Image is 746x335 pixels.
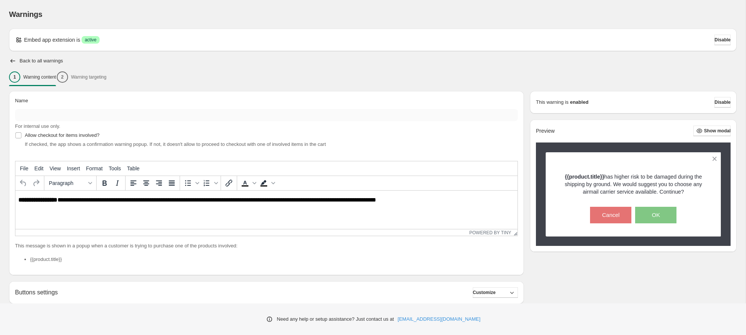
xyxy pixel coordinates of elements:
[35,165,44,171] span: Edit
[20,58,63,64] h2: Back to all warnings
[20,165,29,171] span: File
[15,123,60,129] span: For internal use only.
[86,165,103,171] span: Format
[15,242,518,250] p: This message is shown in a popup when a customer is trying to purchase one of the products involved:
[109,165,121,171] span: Tools
[85,37,96,43] span: active
[714,35,731,45] button: Disable
[714,99,731,105] span: Disable
[24,36,80,44] p: Embed app extension is
[25,132,100,138] span: Allow checkout for items involved?
[473,290,496,296] span: Customize
[23,74,56,80] p: Warning content
[30,256,518,263] li: {{product.title}}
[49,180,86,186] span: Paragraph
[50,165,61,171] span: View
[15,98,28,103] span: Name
[239,177,257,189] div: Text color
[46,177,95,189] button: Formats
[165,177,178,189] button: Justify
[111,177,124,189] button: Italic
[590,207,631,223] button: Cancel
[536,99,569,106] p: This warning is
[67,165,80,171] span: Insert
[469,230,511,235] a: Powered by Tiny
[565,174,604,180] strong: {{product.title}}
[182,177,200,189] div: Bullet list
[511,229,518,236] div: Resize
[714,37,731,43] span: Disable
[15,289,58,296] h2: Buttons settings
[257,177,276,189] div: Background color
[127,177,140,189] button: Align left
[9,10,42,18] span: Warnings
[25,141,326,147] span: If checked, the app shows a confirmation warning popup. If not, it doesn't allow to proceed to ch...
[15,191,518,229] iframe: Rich Text Area
[9,71,20,83] div: 1
[127,165,139,171] span: Table
[140,177,153,189] button: Align center
[559,173,708,196] p: has higher risk to be damaged during the shipping by ground. We would suggest you to choose any a...
[200,177,219,189] div: Numbered list
[693,126,731,136] button: Show modal
[9,69,56,85] button: 1Warning content
[570,99,589,106] strong: enabled
[98,177,111,189] button: Bold
[153,177,165,189] button: Align right
[30,177,42,189] button: Redo
[635,207,676,223] button: OK
[536,128,555,134] h2: Preview
[473,287,518,298] button: Customize
[704,128,731,134] span: Show modal
[398,315,480,323] a: [EMAIL_ADDRESS][DOMAIN_NAME]
[17,177,30,189] button: Undo
[714,97,731,108] button: Disable
[222,177,235,189] button: Insert/edit link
